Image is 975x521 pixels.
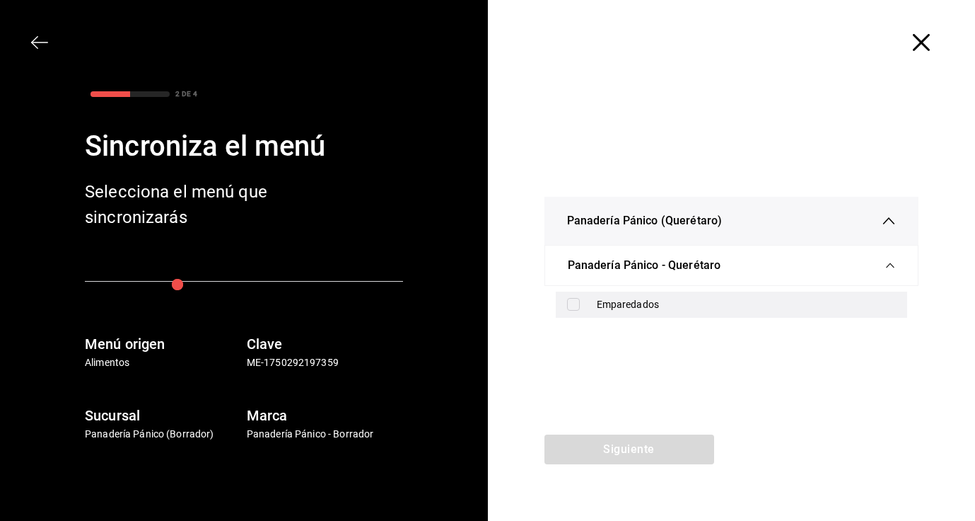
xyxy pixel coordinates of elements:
h6: Marca [247,404,403,427]
div: Emparedados [597,297,897,312]
p: Panadería Pánico (Borrador) [85,427,241,442]
h6: Menú origen [85,333,241,355]
h6: Sucursal [85,404,241,427]
div: 2 DE 4 [175,88,197,99]
span: Panadería Pánico - Querétaro [568,257,721,274]
p: ME-1750292197359 [247,355,403,370]
span: Panadería Pánico (Querétaro) [567,212,723,229]
h6: Clave [247,333,403,355]
div: Selecciona el menú que sincronizarás [85,179,311,230]
div: Sincroniza el menú [85,125,403,168]
p: Alimentos [85,355,241,370]
p: Panadería Pánico - Borrador [247,427,403,442]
